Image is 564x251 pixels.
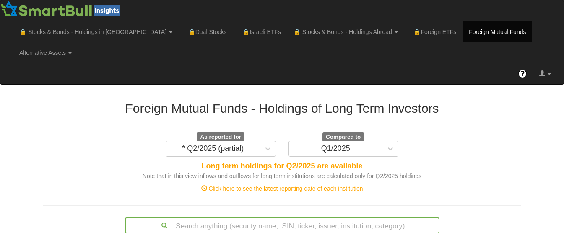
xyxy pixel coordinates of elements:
h2: Foreign Mutual Funds - Holdings of Long Term Investors [43,101,521,115]
a: 🔒Foreign ETFs [404,21,463,42]
div: Click here to see the latest reporting date of each institution [37,184,528,193]
span: ? [520,70,525,78]
div: Search anything (security name, ISIN, ticker, issuer, institution, category)... [126,218,439,233]
div: Long term holdings for Q2/2025 are available [43,161,521,172]
div: Note that in this view inflows and outflows for long term institutions are calculated only for Q2... [43,172,521,180]
img: Smartbull [0,0,124,17]
div: Q1/2025 [321,145,350,153]
a: 🔒Dual Stocks [179,21,233,42]
a: 🔒 Stocks & Bonds - Holdings in [GEOGRAPHIC_DATA] [13,21,179,42]
span: As reported for [197,132,244,142]
a: ? [512,63,533,84]
a: 🔒Israeli ETFs [233,21,287,42]
a: 🔒 Stocks & Bonds - Holdings Abroad [287,21,404,42]
a: Alternative Assets [13,42,78,63]
a: Foreign Mutual Funds [463,21,532,42]
span: Compared to [322,132,364,142]
div: * Q2/2025 (partial) [182,145,244,153]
